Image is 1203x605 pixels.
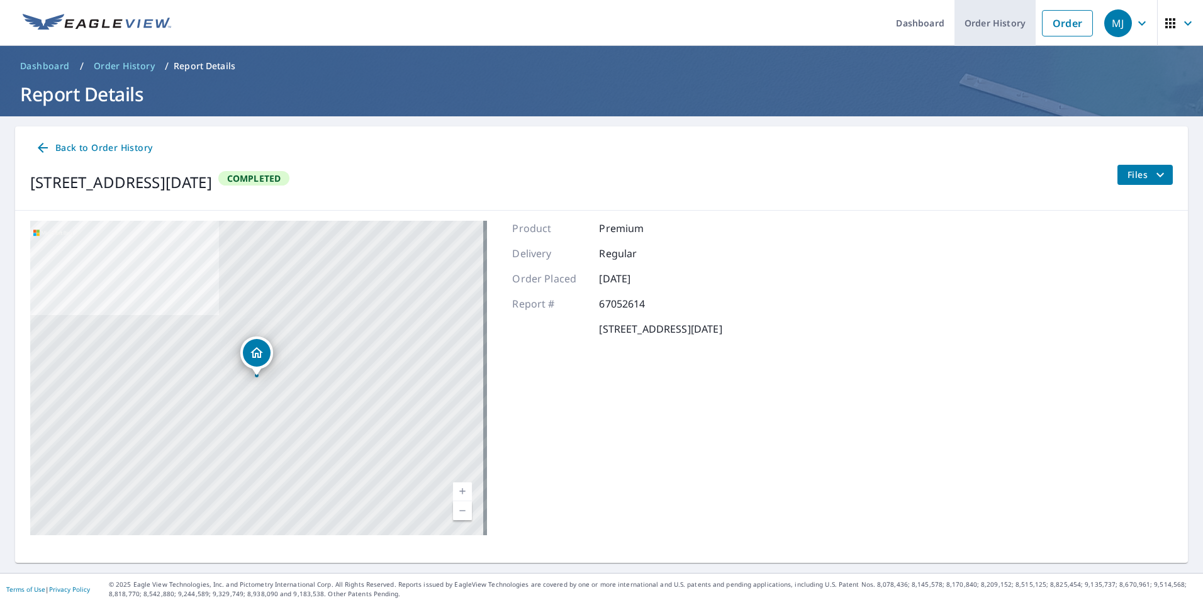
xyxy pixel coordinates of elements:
[94,60,155,72] span: Order History
[599,271,674,286] p: [DATE]
[49,585,90,594] a: Privacy Policy
[89,56,160,76] a: Order History
[512,271,588,286] p: Order Placed
[174,60,235,72] p: Report Details
[23,14,171,33] img: EV Logo
[240,336,273,375] div: Dropped pin, building 1, Residential property, 349 Rocky Bay Rd Friday Harbor, WA 98250
[15,56,75,76] a: Dashboard
[6,586,90,593] p: |
[512,221,588,236] p: Product
[1127,167,1168,182] span: Files
[599,321,722,336] p: [STREET_ADDRESS][DATE]
[599,296,674,311] p: 67052614
[599,246,674,261] p: Regular
[1104,9,1132,37] div: MJ
[6,585,45,594] a: Terms of Use
[165,58,169,74] li: /
[599,221,674,236] p: Premium
[453,482,472,501] a: Current Level 17, Zoom In
[15,81,1188,107] h1: Report Details
[109,580,1197,599] p: © 2025 Eagle View Technologies, Inc. and Pictometry International Corp. All Rights Reserved. Repo...
[1117,165,1173,185] button: filesDropdownBtn-67052614
[512,296,588,311] p: Report #
[1042,10,1093,36] a: Order
[453,501,472,520] a: Current Level 17, Zoom Out
[15,56,1188,76] nav: breadcrumb
[35,140,152,156] span: Back to Order History
[220,172,289,184] span: Completed
[30,171,212,194] div: [STREET_ADDRESS][DATE]
[20,60,70,72] span: Dashboard
[512,246,588,261] p: Delivery
[80,58,84,74] li: /
[30,136,157,160] a: Back to Order History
